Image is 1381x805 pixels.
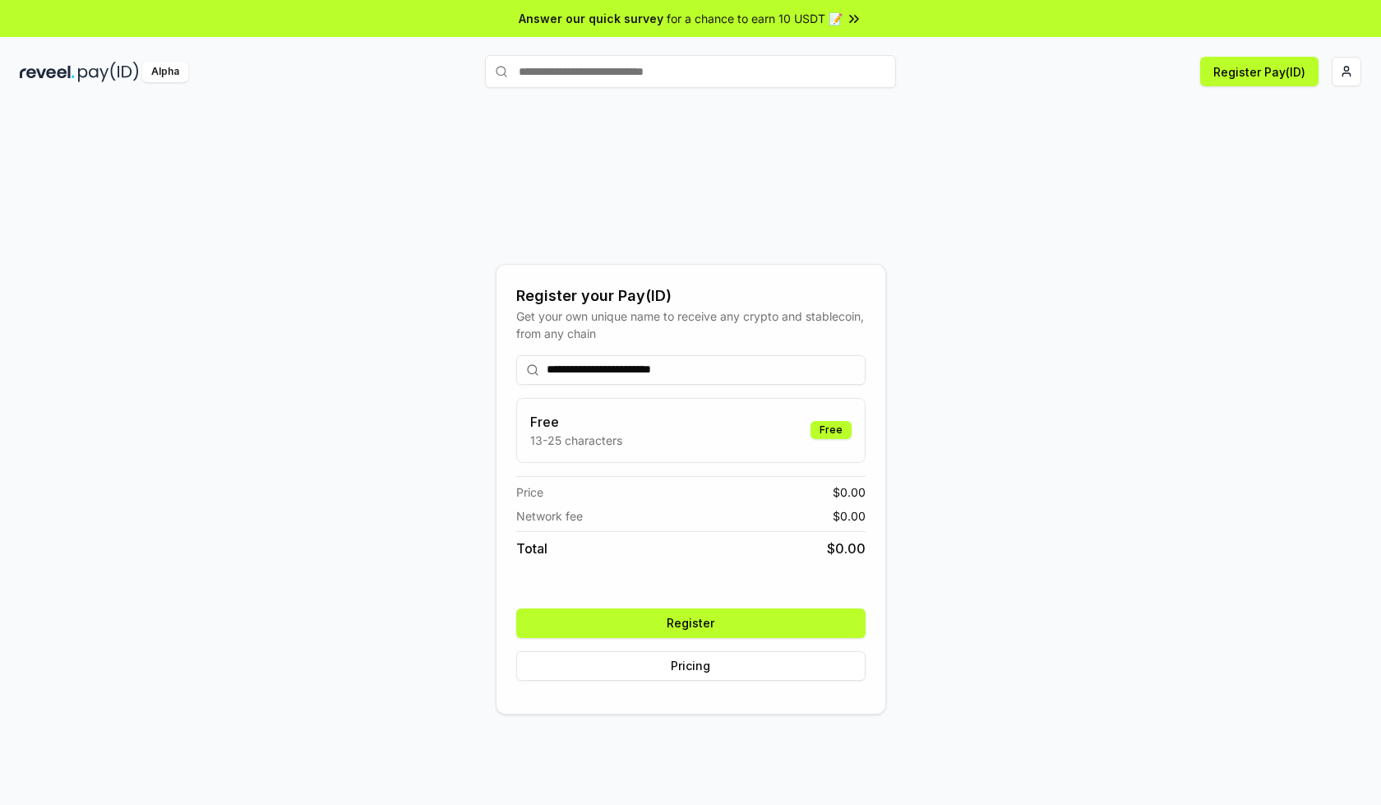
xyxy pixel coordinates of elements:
span: $ 0.00 [833,483,866,501]
button: Pricing [516,651,866,681]
img: reveel_dark [20,62,75,82]
div: Get your own unique name to receive any crypto and stablecoin, from any chain [516,308,866,342]
div: Alpha [142,62,188,82]
div: Free [811,421,852,439]
div: Register your Pay(ID) [516,285,866,308]
button: Register Pay(ID) [1200,57,1319,86]
span: Total [516,539,547,558]
p: 13-25 characters [530,432,622,449]
button: Register [516,608,866,638]
span: $ 0.00 [833,507,866,525]
h3: Free [530,412,622,432]
span: Answer our quick survey [519,10,663,27]
span: Price [516,483,543,501]
span: for a chance to earn 10 USDT 📝 [667,10,843,27]
span: Network fee [516,507,583,525]
span: $ 0.00 [827,539,866,558]
img: pay_id [78,62,139,82]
